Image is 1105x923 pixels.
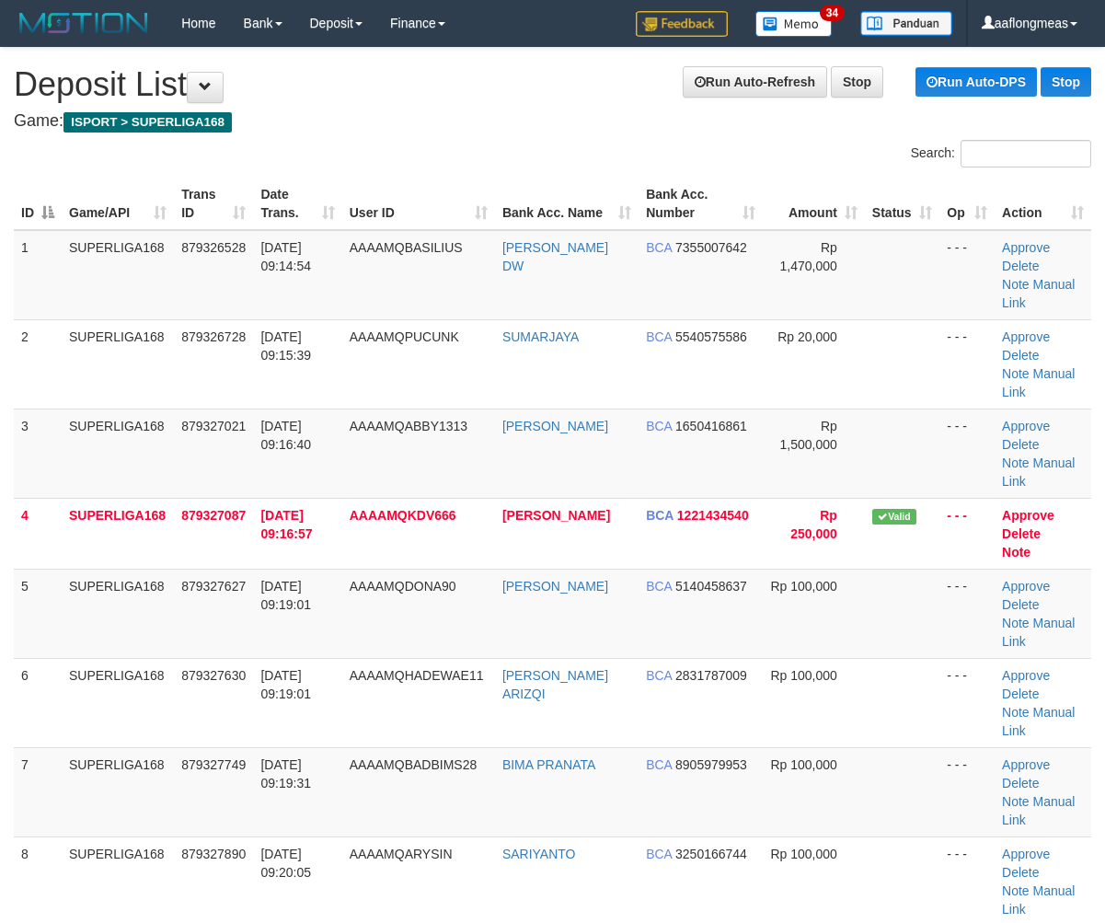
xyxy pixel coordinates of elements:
a: Manual Link [1002,366,1075,399]
a: SUMARJAYA [502,329,580,344]
a: Note [1002,883,1030,898]
td: - - - [939,747,995,836]
a: Run Auto-Refresh [683,66,827,98]
a: Delete [1002,686,1039,701]
td: 4 [14,498,62,569]
a: Approve [1002,579,1050,594]
span: Valid transaction [872,509,916,525]
span: AAAAMQBASILIUS [350,240,463,255]
span: BCA [646,329,672,344]
span: [DATE] 09:19:31 [260,757,311,790]
a: Manual Link [1002,277,1075,310]
span: Rp 100,000 [770,668,836,683]
th: Action: activate to sort column ascending [995,178,1091,230]
a: Manual Link [1002,794,1075,827]
td: 1 [14,230,62,320]
a: Manual Link [1002,616,1075,649]
input: Search: [961,140,1091,167]
span: [DATE] 09:20:05 [260,847,311,880]
span: 879327630 [181,668,246,683]
span: Copy 3250166744 to clipboard [675,847,747,861]
span: 879327021 [181,419,246,433]
a: Note [1002,366,1030,381]
td: 7 [14,747,62,836]
td: SUPERLIGA168 [62,498,174,569]
span: [DATE] 09:19:01 [260,668,311,701]
a: Note [1002,456,1030,470]
th: Date Trans.: activate to sort column ascending [253,178,341,230]
span: [DATE] 09:16:57 [260,508,312,541]
span: BCA [646,579,672,594]
span: ISPORT > SUPERLIGA168 [63,112,232,133]
span: [DATE] 09:15:39 [260,329,311,363]
td: SUPERLIGA168 [62,658,174,747]
span: AAAAMQKDV666 [350,508,456,523]
span: 879326728 [181,329,246,344]
span: Copy 8905979953 to clipboard [675,757,747,772]
a: Run Auto-DPS [915,67,1037,97]
span: [DATE] 09:19:01 [260,579,311,612]
a: Note [1002,705,1030,720]
a: Note [1002,616,1030,630]
span: BCA [646,508,673,523]
img: Feedback.jpg [636,11,728,37]
th: Trans ID: activate to sort column ascending [174,178,253,230]
th: Op: activate to sort column ascending [939,178,995,230]
span: 879327627 [181,579,246,594]
td: SUPERLIGA168 [62,319,174,409]
td: - - - [939,569,995,658]
th: ID: activate to sort column descending [14,178,62,230]
span: Rp 100,000 [770,579,836,594]
span: Rp 1,470,000 [780,240,837,273]
a: Manual Link [1002,456,1075,489]
td: 5 [14,569,62,658]
span: BCA [646,757,672,772]
a: [PERSON_NAME] ARIZQI [502,668,608,701]
span: 879327749 [181,757,246,772]
a: Approve [1002,757,1050,772]
span: BCA [646,240,672,255]
span: Rp 20,000 [777,329,837,344]
span: Rp 1,500,000 [780,419,837,452]
span: AAAAMQPUCUNK [350,329,459,344]
a: Delete [1002,437,1039,452]
span: AAAAMQBADBIMS28 [350,757,478,772]
td: SUPERLIGA168 [62,409,174,498]
span: [DATE] 09:14:54 [260,240,311,273]
td: SUPERLIGA168 [62,747,174,836]
th: Bank Acc. Name: activate to sort column ascending [495,178,639,230]
a: Delete [1002,776,1039,790]
a: Delete [1002,259,1039,273]
span: AAAAMQARYSIN [350,847,453,861]
a: Delete [1002,865,1039,880]
a: Approve [1002,508,1054,523]
span: Rp 250,000 [790,508,837,541]
th: Status: activate to sort column ascending [865,178,939,230]
a: Delete [1002,348,1039,363]
a: [PERSON_NAME] DW [502,240,608,273]
th: Bank Acc. Number: activate to sort column ascending [639,178,763,230]
span: Copy 7355007642 to clipboard [675,240,747,255]
span: Rp 100,000 [770,847,836,861]
img: panduan.png [860,11,952,36]
a: Delete [1002,597,1039,612]
a: Stop [1041,67,1091,97]
td: - - - [939,319,995,409]
a: Approve [1002,419,1050,433]
span: 879326528 [181,240,246,255]
a: Note [1002,277,1030,292]
a: BIMA PRANATA [502,757,595,772]
th: User ID: activate to sort column ascending [342,178,495,230]
span: 879327890 [181,847,246,861]
span: BCA [646,419,672,433]
span: BCA [646,847,672,861]
a: Manual Link [1002,705,1075,738]
a: Delete [1002,526,1041,541]
a: Approve [1002,329,1050,344]
span: Rp 100,000 [770,757,836,772]
td: - - - [939,409,995,498]
a: [PERSON_NAME] [502,579,608,594]
a: Approve [1002,668,1050,683]
td: SUPERLIGA168 [62,230,174,320]
span: Copy 5540575586 to clipboard [675,329,747,344]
